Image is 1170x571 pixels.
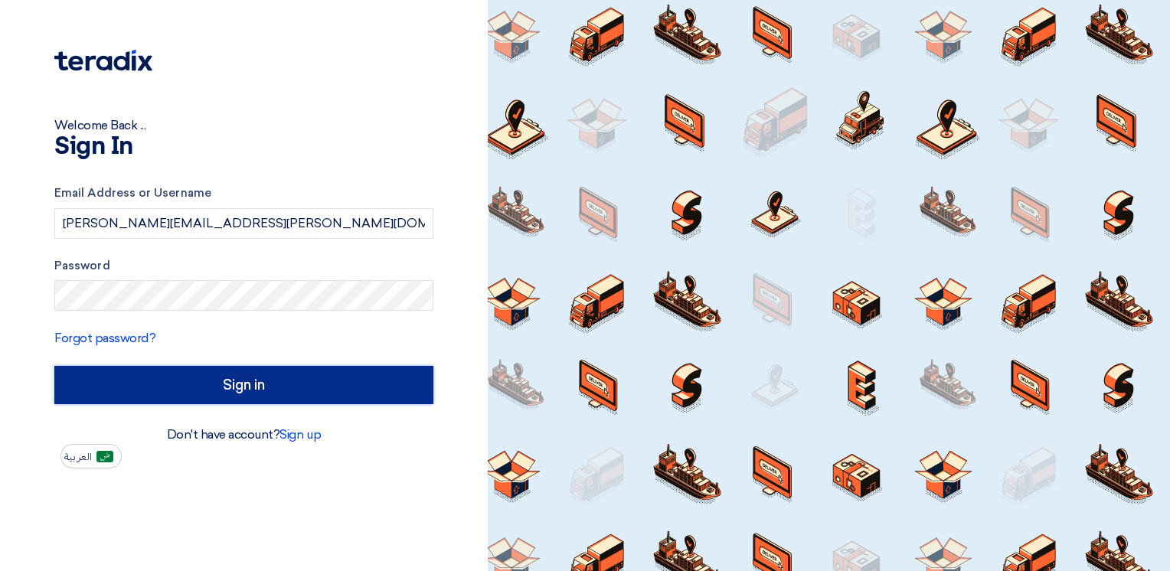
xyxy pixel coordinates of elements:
a: Sign up [279,427,321,442]
h1: Sign In [54,135,433,159]
span: العربية [64,452,92,462]
button: العربية [60,444,122,468]
div: Welcome Back ... [54,116,433,135]
img: Teradix logo [54,50,152,71]
img: ar-AR.png [96,451,113,462]
a: Forgot password? [54,331,155,345]
label: Password [54,257,433,275]
input: Sign in [54,366,433,404]
input: Enter your business email or username [54,208,433,239]
label: Email Address or Username [54,184,433,202]
div: Don't have account? [54,426,433,444]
